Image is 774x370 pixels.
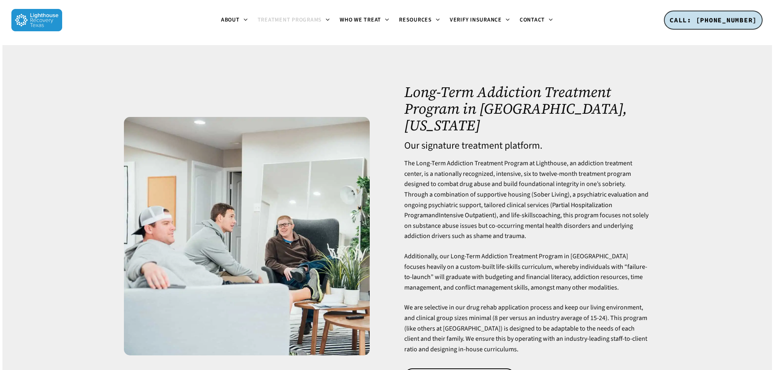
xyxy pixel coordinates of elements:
span: About [221,16,240,24]
h1: Long-Term Addiction Treatment Program in [GEOGRAPHIC_DATA], [US_STATE] [404,84,650,134]
p: Additionally, our Long-Term Addiction Treatment Program in [GEOGRAPHIC_DATA] focuses heavily on a... [404,251,650,303]
span: Resources [399,16,432,24]
a: Intensive Outpatient [439,211,494,220]
span: Who We Treat [340,16,381,24]
h4: Our signature treatment platform. [404,141,650,151]
a: Verify Insurance [445,17,515,24]
img: Lighthouse Recovery Texas [11,9,62,31]
a: coaching [536,211,560,220]
p: The Long-Term Addiction Treatment Program at Lighthouse, an addiction treatment center, is a nati... [404,158,650,251]
span: Verify Insurance [450,16,502,24]
p: We are selective in our drug rehab application process and keep our living environment, and clini... [404,303,650,355]
span: Contact [520,16,545,24]
a: Treatment Programs [253,17,335,24]
a: Resources [394,17,445,24]
a: CALL: [PHONE_NUMBER] [664,11,763,30]
span: CALL: [PHONE_NUMBER] [670,16,757,24]
a: About [216,17,253,24]
span: Treatment Programs [258,16,322,24]
a: Contact [515,17,558,24]
a: Who We Treat [335,17,394,24]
